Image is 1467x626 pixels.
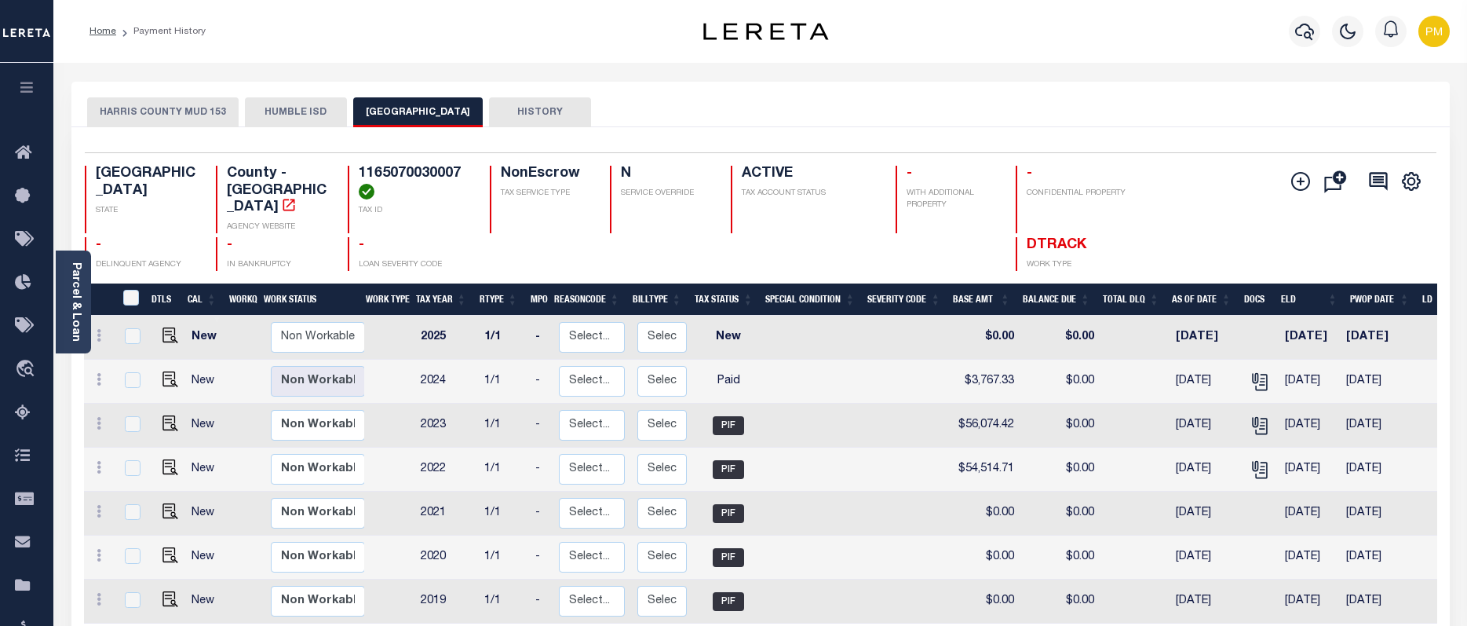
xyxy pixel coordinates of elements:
th: PWOP Date: activate to sort column ascending [1344,284,1416,316]
td: $0.00 [1020,360,1100,404]
td: - [529,492,553,536]
td: [DATE] [1170,448,1241,492]
td: - [529,404,553,448]
th: MPO [524,284,548,316]
td: [DATE] [1279,448,1339,492]
span: PIF [713,548,744,567]
th: Base Amt: activate to sort column ascending [947,284,1016,316]
td: 1/1 [478,580,529,624]
th: Work Type [359,284,410,316]
p: WORK TYPE [1027,259,1129,271]
td: $0.00 [952,316,1021,360]
p: DELINQUENT AGENCY [96,259,198,271]
td: $0.00 [1020,492,1100,536]
td: 2020 [414,536,478,580]
h4: [GEOGRAPHIC_DATA] [96,166,198,200]
span: - [1027,167,1032,181]
h4: 1165070030007 [359,166,472,200]
span: - [907,167,912,181]
th: LD: activate to sort column ascending [1416,284,1453,316]
td: - [529,580,553,624]
td: [DATE] [1279,580,1339,624]
td: $0.00 [1020,580,1100,624]
td: 2024 [414,360,478,404]
button: HISTORY [489,97,591,127]
li: Payment History [116,24,206,38]
th: Severity Code: activate to sort column ascending [861,284,947,316]
span: - [96,238,101,252]
td: New [693,316,764,360]
th: ELD: activate to sort column ascending [1275,284,1345,316]
i: travel_explore [15,360,40,380]
td: 1/1 [478,404,529,448]
td: 2025 [414,316,478,360]
span: PIF [713,504,744,523]
td: New [185,492,228,536]
button: [GEOGRAPHIC_DATA] [353,97,483,127]
p: CONFIDENTIAL PROPERTY [1027,188,1129,200]
td: $0.00 [1020,536,1100,580]
img: logo-dark.svg [703,23,829,40]
td: [DATE] [1279,536,1339,580]
th: CAL: activate to sort column ascending [181,284,223,316]
td: 1/1 [478,492,529,536]
td: [DATE] [1170,316,1241,360]
td: [DATE] [1279,404,1339,448]
td: New [185,536,228,580]
td: - [529,448,553,492]
th: Work Status [257,284,363,316]
td: [DATE] [1170,404,1241,448]
td: 2021 [414,492,478,536]
button: HUMBLE ISD [245,97,347,127]
th: &nbsp;&nbsp;&nbsp;&nbsp;&nbsp;&nbsp;&nbsp;&nbsp;&nbsp;&nbsp; [84,284,114,316]
p: WITH ADDITIONAL PROPERTY [907,188,997,211]
th: WorkQ [223,284,257,316]
th: &nbsp; [114,284,146,316]
h4: County - [GEOGRAPHIC_DATA] [227,166,329,217]
a: Home [89,27,116,36]
td: - [529,360,553,404]
td: [DATE] [1170,580,1241,624]
h4: N [621,166,711,183]
td: - [529,536,553,580]
p: IN BANKRUPTCY [227,259,329,271]
td: [DATE] [1279,316,1339,360]
td: $0.00 [952,536,1021,580]
td: $0.00 [1020,404,1100,448]
td: $0.00 [1020,316,1100,360]
td: $0.00 [1020,448,1100,492]
td: New [185,448,228,492]
th: Tax Year: activate to sort column ascending [410,284,473,316]
h4: NonEscrow [501,166,591,183]
td: 2019 [414,580,478,624]
img: svg+xml;base64,PHN2ZyB4bWxucz0iaHR0cDovL3d3dy53My5vcmcvMjAwMC9zdmciIHBvaW50ZXItZXZlbnRzPSJub25lIi... [1418,16,1450,47]
td: New [185,316,228,360]
td: - [529,316,553,360]
td: [DATE] [1170,360,1241,404]
td: Paid [693,360,764,404]
span: PIF [713,416,744,435]
th: Special Condition: activate to sort column ascending [759,284,861,316]
td: [DATE] [1340,536,1411,580]
p: LOAN SEVERITY CODE [359,259,472,271]
td: 1/1 [478,316,529,360]
td: New [185,404,228,448]
p: AGENCY WEBSITE [227,221,329,233]
p: TAX ID [359,205,472,217]
th: As of Date: activate to sort column ascending [1166,284,1238,316]
td: [DATE] [1340,448,1411,492]
td: $56,074.42 [952,404,1021,448]
td: 1/1 [478,360,529,404]
span: - [359,238,364,252]
span: DTRACK [1027,238,1086,252]
td: New [185,580,228,624]
th: Total DLQ: activate to sort column ascending [1097,284,1166,316]
td: 2023 [414,404,478,448]
td: [DATE] [1279,492,1339,536]
td: [DATE] [1340,404,1411,448]
span: - [227,238,232,252]
td: [DATE] [1340,492,1411,536]
td: $3,767.33 [952,360,1021,404]
td: $54,514.71 [952,448,1021,492]
td: New [185,360,228,404]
